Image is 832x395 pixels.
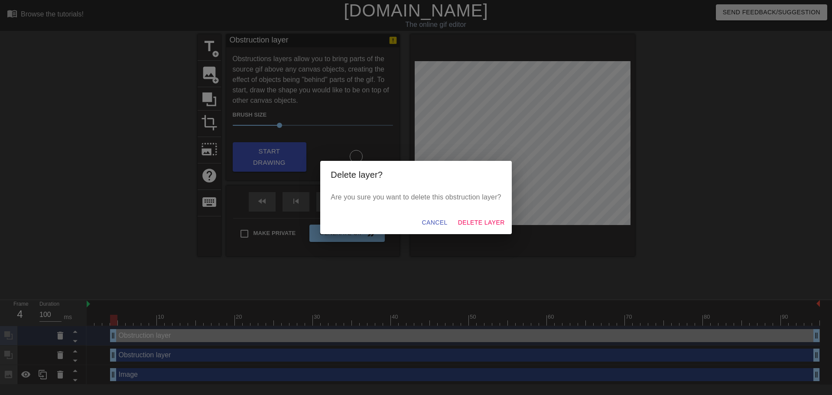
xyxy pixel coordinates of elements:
[455,215,508,231] button: Delete Layer
[331,192,501,202] p: Are you sure you want to delete this obstruction layer?
[331,168,501,182] h2: Delete layer?
[418,215,451,231] button: Cancel
[458,217,505,228] span: Delete Layer
[422,217,447,228] span: Cancel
